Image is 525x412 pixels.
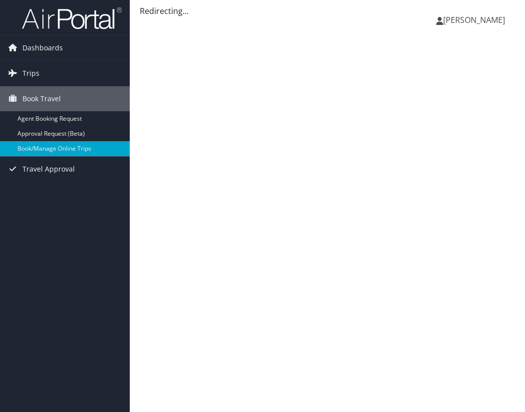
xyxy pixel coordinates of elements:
span: Dashboards [22,35,63,60]
span: Trips [22,61,39,86]
img: airportal-logo.png [22,6,122,30]
span: Book Travel [22,86,61,111]
a: [PERSON_NAME] [436,5,515,35]
span: [PERSON_NAME] [443,14,505,25]
div: Redirecting... [140,5,515,17]
span: Travel Approval [22,157,75,182]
